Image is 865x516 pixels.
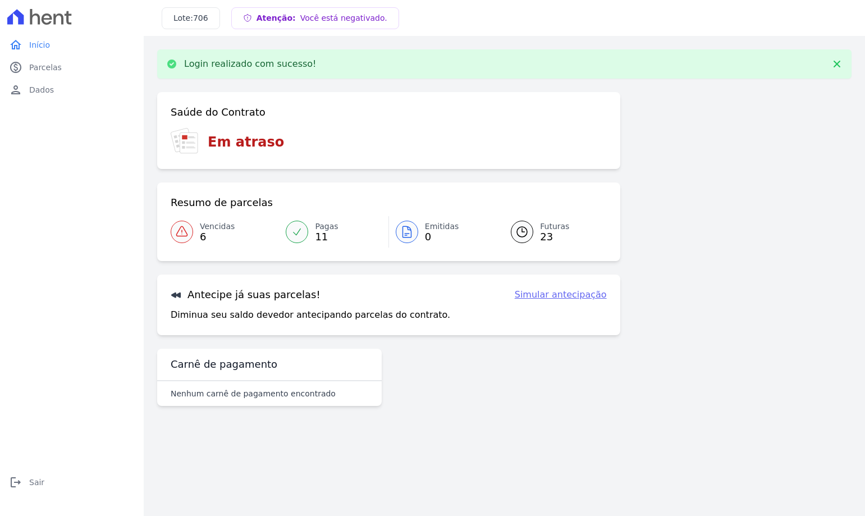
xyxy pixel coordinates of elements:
p: Nenhum carnê de pagamento encontrado [171,388,336,399]
i: logout [9,476,22,489]
span: 23 [540,232,569,241]
span: Dados [29,84,54,95]
h3: Saúde do Contrato [171,106,266,119]
span: Pagas [315,221,338,232]
a: Pagas 11 [279,216,388,248]
a: personDados [4,79,139,101]
a: logoutSair [4,471,139,494]
span: Sair [29,477,44,488]
p: Login realizado com sucesso! [184,58,317,70]
p: Diminua seu saldo devedor antecipando parcelas do contrato. [171,308,450,322]
span: Emitidas [425,221,459,232]
h3: Em atraso [208,132,284,152]
span: Você está negativado. [300,13,387,22]
h3: Carnê de pagamento [171,358,277,371]
span: Parcelas [29,62,62,73]
h3: Resumo de parcelas [171,196,273,209]
a: Futuras 23 [497,216,606,248]
a: Simular antecipação [515,288,607,302]
i: home [9,38,22,52]
a: homeInício [4,34,139,56]
span: 11 [315,232,338,241]
h3: Atenção: [257,12,387,24]
h3: Lote: [173,12,208,24]
span: 706 [193,13,208,22]
span: 0 [425,232,459,241]
span: Futuras [540,221,569,232]
span: 6 [200,232,235,241]
h3: Antecipe já suas parcelas! [171,288,321,302]
span: Início [29,39,50,51]
a: paidParcelas [4,56,139,79]
span: Vencidas [200,221,235,232]
a: Emitidas 0 [389,216,497,248]
a: Vencidas 6 [171,216,279,248]
i: person [9,83,22,97]
i: paid [9,61,22,74]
